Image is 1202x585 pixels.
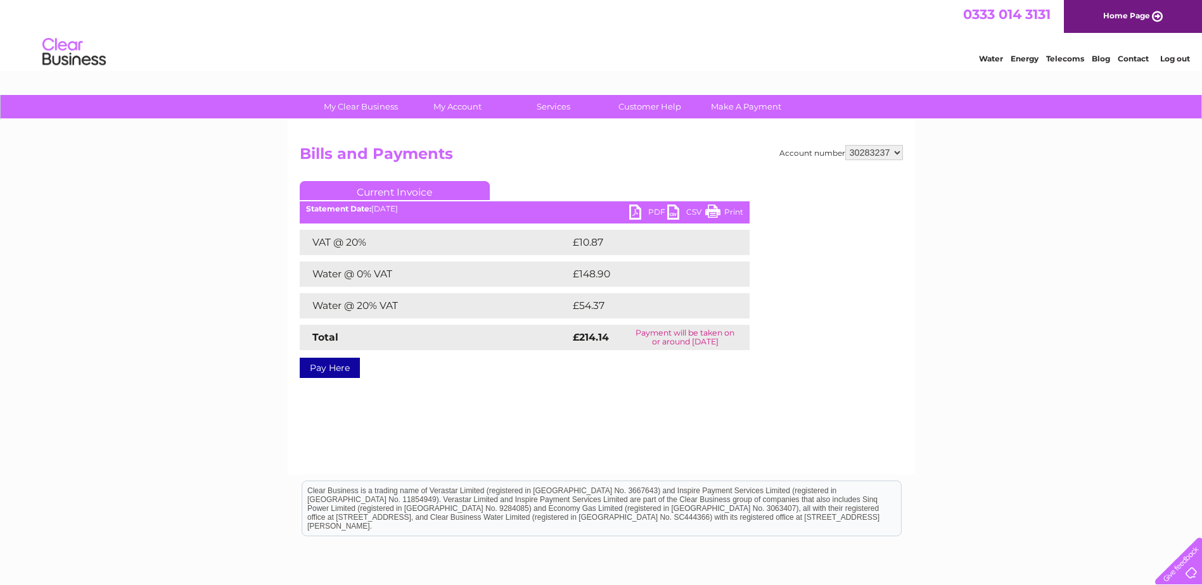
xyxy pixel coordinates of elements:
[302,7,901,61] div: Clear Business is a trading name of Verastar Limited (registered in [GEOGRAPHIC_DATA] No. 3667643...
[598,95,702,118] a: Customer Help
[300,145,903,169] h2: Bills and Payments
[405,95,509,118] a: My Account
[306,204,371,213] b: Statement Date:
[1011,54,1039,63] a: Energy
[570,230,723,255] td: £10.87
[300,293,570,318] td: Water @ 20% VAT
[779,145,903,160] div: Account number
[300,230,570,255] td: VAT @ 20%
[667,204,705,223] a: CSV
[1160,54,1190,63] a: Log out
[694,95,798,118] a: Make A Payment
[300,181,490,200] a: Current Invoice
[570,261,727,287] td: £148.90
[573,331,609,343] strong: £214.14
[501,95,606,118] a: Services
[570,293,724,318] td: £54.37
[300,358,360,378] a: Pay Here
[42,33,106,72] img: logo.png
[312,331,338,343] strong: Total
[309,95,413,118] a: My Clear Business
[621,325,749,350] td: Payment will be taken on or around [DATE]
[963,6,1051,22] a: 0333 014 3131
[300,204,750,213] div: [DATE]
[979,54,1003,63] a: Water
[705,204,743,223] a: Print
[1118,54,1149,63] a: Contact
[300,261,570,287] td: Water @ 0% VAT
[629,204,667,223] a: PDF
[1092,54,1110,63] a: Blog
[1046,54,1084,63] a: Telecoms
